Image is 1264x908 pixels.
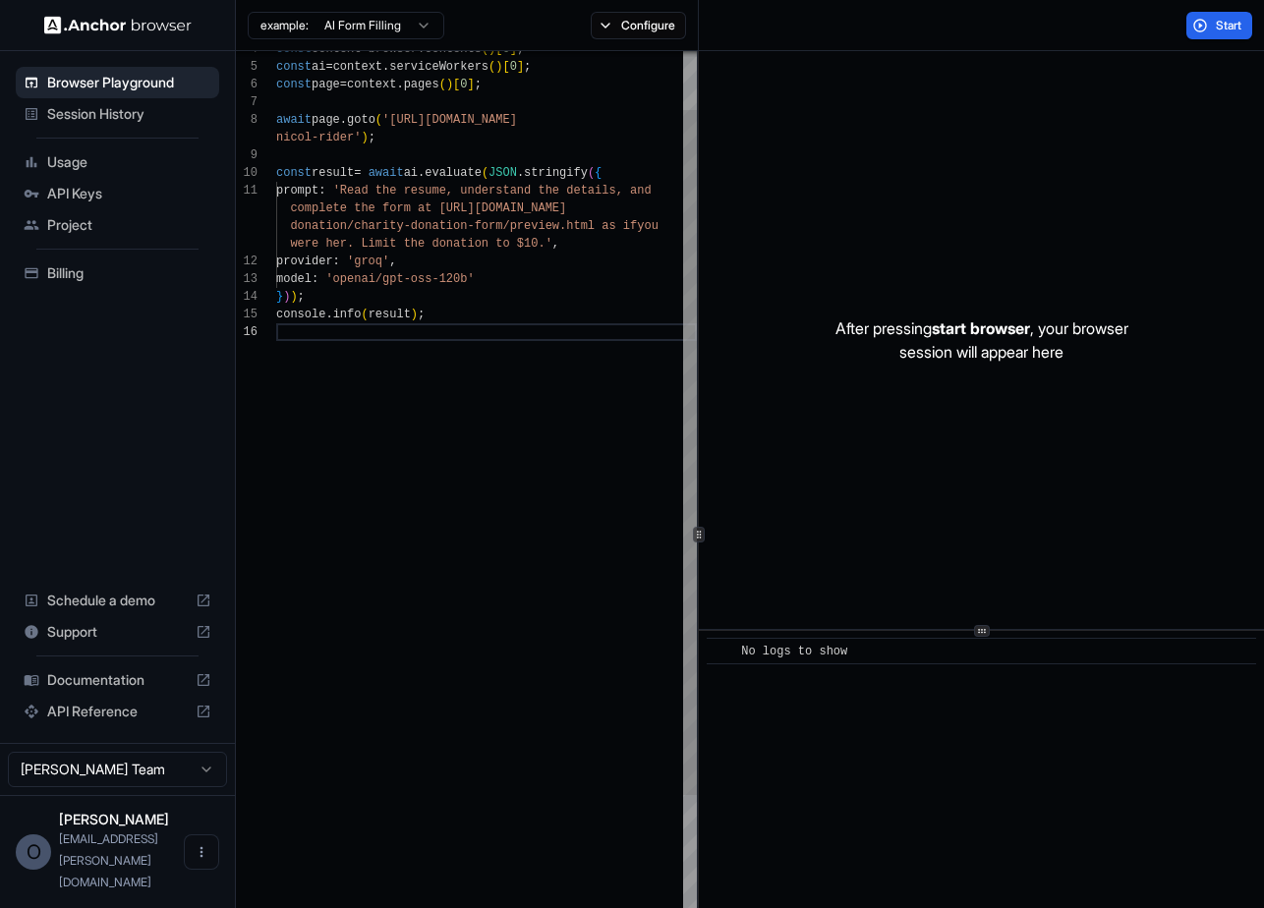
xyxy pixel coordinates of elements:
div: Billing [16,257,219,289]
span: const [276,166,312,180]
span: ( [361,308,368,321]
span: ​ [717,642,726,661]
span: 'openai/gpt-oss-120b' [325,272,474,286]
div: 13 [236,270,258,288]
span: : [312,272,318,286]
span: prompt [276,184,318,198]
span: donation/charity-donation-form/preview.html as if [290,219,637,233]
span: JSON [488,166,517,180]
span: ) [446,78,453,91]
p: After pressing , your browser session will appear here [835,316,1128,364]
span: Browser Playground [47,73,211,92]
span: ai [404,166,418,180]
span: start browser [932,318,1030,338]
span: ) [361,131,368,144]
span: ( [439,78,446,91]
span: Project [47,215,211,235]
span: const [276,78,312,91]
span: } [276,290,283,304]
span: stringify [524,166,588,180]
span: goto [347,113,375,127]
span: result [369,308,411,321]
span: Usage [47,152,211,172]
div: 10 [236,164,258,182]
span: , [552,237,559,251]
span: Session History [47,104,211,124]
span: Billing [47,263,211,283]
span: 'Read the resume, understand the details, and [333,184,652,198]
div: 14 [236,288,258,306]
span: result [312,166,354,180]
div: 6 [236,76,258,93]
span: ; [298,290,305,304]
div: 11 [236,182,258,199]
span: . [396,78,403,91]
span: pages [404,78,439,91]
div: API Reference [16,696,219,727]
div: 5 [236,58,258,76]
span: serviceWorkers [389,60,488,74]
span: evaluate [425,166,482,180]
span: ] [467,78,474,91]
div: Project [16,209,219,241]
span: you [637,219,659,233]
span: console [276,308,325,321]
span: = [354,166,361,180]
span: were her. Limit the donation to $10.' [290,237,551,251]
span: 0 [460,78,467,91]
span: provider [276,255,333,268]
div: 8 [236,111,258,129]
span: Omri Haviv [59,811,169,827]
div: Usage [16,146,219,178]
span: ) [283,290,290,304]
button: Open menu [184,834,219,870]
span: page [312,113,340,127]
span: [ [453,78,460,91]
span: , [389,255,396,268]
span: . [382,60,389,74]
span: . [340,113,347,127]
div: Schedule a demo [16,585,219,616]
span: omri@gable.to [59,831,158,889]
div: API Keys [16,178,219,209]
span: 0 [510,60,517,74]
span: info [333,308,362,321]
span: Support [47,622,188,642]
span: ai [312,60,325,74]
span: ( [588,166,595,180]
span: Schedule a demo [47,591,188,610]
span: API Reference [47,702,188,721]
button: Configure [591,12,686,39]
span: ; [524,60,531,74]
span: await [276,113,312,127]
div: 12 [236,253,258,270]
span: API Keys [47,184,211,203]
span: Documentation [47,670,188,690]
span: : [318,184,325,198]
span: context [347,78,396,91]
div: 9 [236,146,258,164]
span: . [418,166,425,180]
img: Anchor Logo [44,16,192,34]
span: . [517,166,524,180]
div: 16 [236,323,258,341]
span: . [325,308,332,321]
div: Support [16,616,219,648]
button: Start [1186,12,1252,39]
div: 7 [236,93,258,111]
div: Browser Playground [16,67,219,98]
span: await [369,166,404,180]
div: Documentation [16,664,219,696]
span: ( [375,113,382,127]
span: ( [482,166,488,180]
span: ( [488,60,495,74]
span: example: [260,18,309,33]
span: ] [517,60,524,74]
span: model [276,272,312,286]
span: [ [502,60,509,74]
span: ) [411,308,418,321]
span: const [276,60,312,74]
span: ) [290,290,297,304]
div: O [16,834,51,870]
span: ; [369,131,375,144]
